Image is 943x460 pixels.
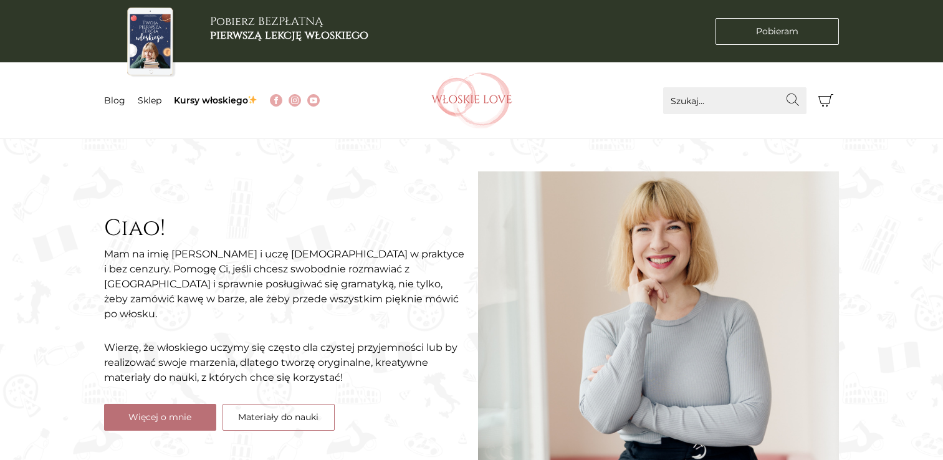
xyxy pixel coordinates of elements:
p: Mam na imię [PERSON_NAME] i uczę [DEMOGRAPHIC_DATA] w praktyce i bez cenzury. Pomogę Ci, jeśli ch... [104,247,466,322]
img: Włoskielove [431,72,512,128]
a: Kursy włoskiego [174,95,258,106]
b: pierwszą lekcję włoskiego [210,27,368,43]
h2: Ciao! [104,215,466,242]
button: Koszyk [813,87,840,114]
p: Wierzę, że włoskiego uczymy się często dla czystej przyjemności lub by realizować swoje marzenia,... [104,340,466,385]
h3: Pobierz BEZPŁATNĄ [210,15,368,42]
a: Pobieram [716,18,839,45]
a: Sklep [138,95,161,106]
img: ✨ [248,95,257,104]
a: Materiały do nauki [223,404,335,431]
a: Więcej o mnie [104,404,216,431]
input: Szukaj... [663,87,807,114]
span: Pobieram [756,25,798,38]
a: Blog [104,95,125,106]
